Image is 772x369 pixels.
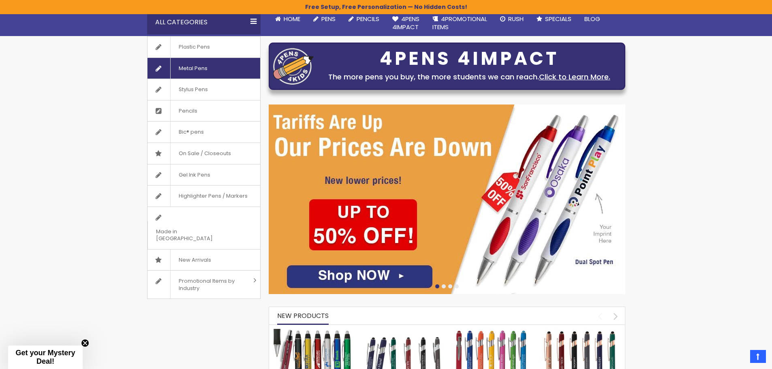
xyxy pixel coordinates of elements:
a: Specials [530,10,578,28]
span: 4Pens 4impact [392,15,419,31]
span: Pencils [357,15,379,23]
a: 4PROMOTIONALITEMS [426,10,494,36]
span: Specials [545,15,571,23]
a: Stylus Pens [148,79,260,100]
span: On Sale / Closeouts [170,143,239,164]
a: Promotional Items by Industry [148,271,260,299]
a: Plastic Pens [148,36,260,58]
span: Blog [584,15,600,23]
a: Pencils [342,10,386,28]
span: Bic® pens [170,122,212,143]
div: The more pens you buy, the more students we can reach. [318,71,621,83]
a: Pens [307,10,342,28]
span: 4PROMOTIONAL ITEMS [432,15,487,31]
a: Made in [GEOGRAPHIC_DATA] [148,207,260,249]
a: The Barton Custom Pens Special Offer [273,328,354,335]
a: Pencils [148,100,260,122]
span: Highlighter Pens / Markers [170,186,256,207]
span: Rush [508,15,524,23]
a: New Arrivals [148,250,260,271]
span: Metal Pens [170,58,216,79]
a: 4Pens4impact [386,10,426,36]
a: Home [269,10,307,28]
span: Gel Ink Pens [170,164,218,186]
a: Ellipse Softy Rose Gold Classic with Stylus Pen - Silver Laser [540,328,621,335]
span: New Arrivals [170,250,219,271]
a: Bic® pens [148,122,260,143]
span: Pencils [170,100,205,122]
a: Ellipse Softy Brights with Stylus Pen - Laser [451,328,532,335]
img: four_pen_logo.png [273,48,314,85]
div: 4PENS 4IMPACT [318,50,621,67]
a: Custom Soft Touch Metal Pen - Stylus Top [362,328,443,335]
span: Made in [GEOGRAPHIC_DATA] [148,221,240,249]
div: Get your Mystery Deal!Close teaser [8,346,83,369]
span: Plastic Pens [170,36,218,58]
div: All Categories [147,10,261,34]
img: /cheap-promotional-products.html [269,105,625,294]
span: Promotional Items by Industry [170,271,250,299]
a: Metal Pens [148,58,260,79]
span: Stylus Pens [170,79,216,100]
span: New Products [277,311,329,320]
a: Highlighter Pens / Markers [148,186,260,207]
span: Pens [321,15,336,23]
a: Gel Ink Pens [148,164,260,186]
button: Close teaser [81,339,89,347]
span: Get your Mystery Deal! [15,349,75,365]
a: Blog [578,10,607,28]
span: Home [284,15,300,23]
a: Click to Learn More. [539,72,610,82]
a: On Sale / Closeouts [148,143,260,164]
a: Rush [494,10,530,28]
